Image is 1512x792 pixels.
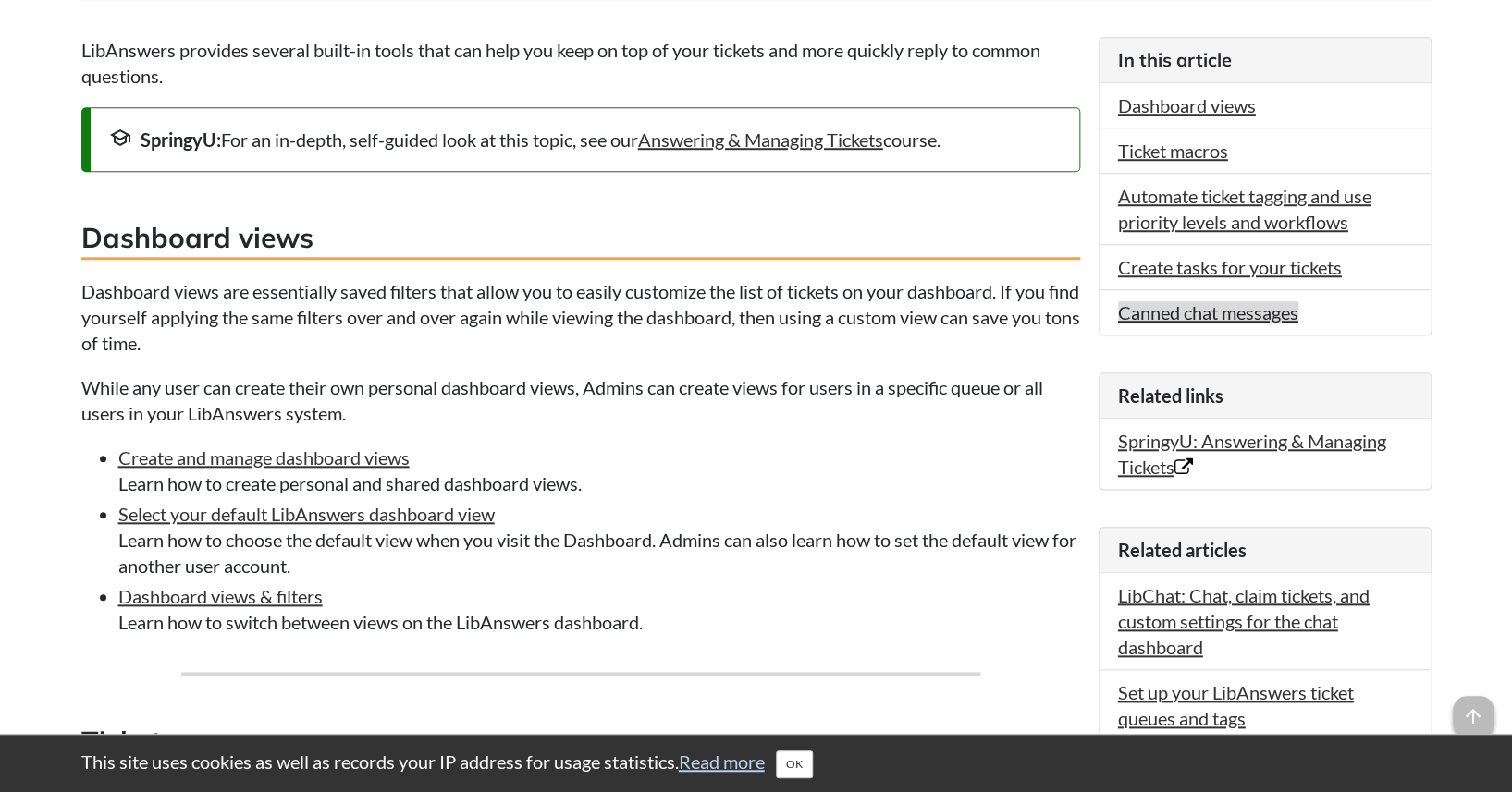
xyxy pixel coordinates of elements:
[81,218,1080,260] h3: Dashboard views
[638,128,883,151] a: Answering & Managing Tickets
[118,583,1080,635] li: Learn how to switch between views on the LibAnswers dashboard.
[81,37,1080,89] p: LibAnswers provides several built-in tools that can help you keep on top of your tickets and more...
[1118,430,1386,478] a: SpringyU: Answering & Managing Tickets
[1118,681,1354,729] a: Set up your LibAnswers ticket queues and tags
[1453,696,1494,737] span: arrow_upward
[118,585,323,607] a: Dashboard views & filters
[679,750,765,773] a: Read more
[1118,301,1298,323] a: Canned chat messages
[109,127,131,149] span: school
[81,374,1080,426] p: While any user can create their own personal dashboard views, Admins can create views for users i...
[1453,698,1494,720] a: arrow_upward
[118,503,495,525] a: Select your default LibAnswers dashboard view
[81,278,1080,356] p: Dashboard views are essentially saved filters that allow you to easily customize the list of tick...
[1118,584,1370,658] a: LibChat: Chat, claim tickets, and custom settings for the chat dashboard
[1118,94,1256,116] a: Dashboard views
[118,501,1080,579] li: Learn how to choose the default view when you visit the Dashboard. Admins can also learn how to s...
[1118,47,1412,73] h3: In this article
[109,127,1061,152] div: For an in-depth, self-guided look at this topic, see our course.
[141,128,221,151] strong: SpringyU:
[118,445,1080,496] li: Learn how to create personal and shared dashboard views.
[1118,384,1223,407] span: Related links
[776,750,813,778] button: Close
[1118,539,1247,561] span: Related articles
[1118,256,1342,278] a: Create tasks for your tickets
[1118,185,1371,233] a: Automate ticket tagging and use priority levels and workflows
[63,749,1450,778] div: This site uses cookies as well as records your IP address for usage statistics.
[118,446,410,469] a: Create and manage dashboard views
[81,722,1080,763] h3: Ticket macros
[1118,140,1228,162] a: Ticket macros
